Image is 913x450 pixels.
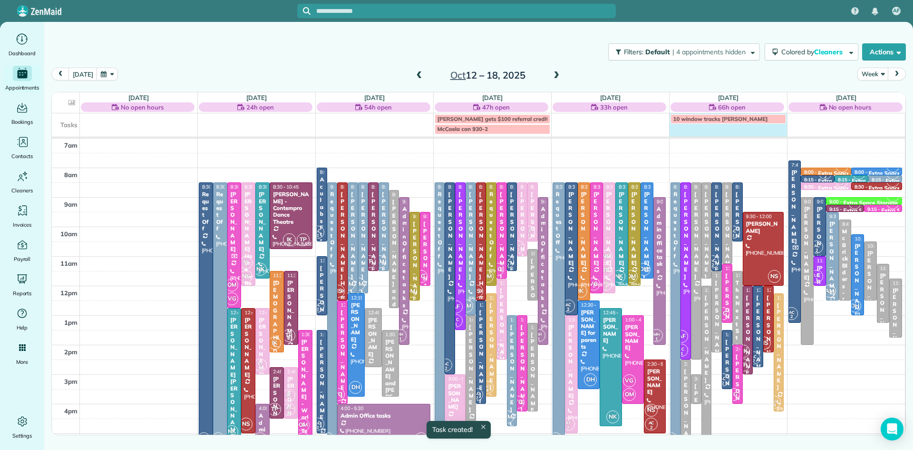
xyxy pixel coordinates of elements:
span: 1:00 - 4:00 [625,317,648,323]
span: MH [397,331,404,337]
span: NK [254,263,267,276]
small: 2 [811,246,823,255]
div: [PERSON_NAME] [631,191,638,266]
div: Request Off [437,191,442,260]
span: 1:00 - 4:45 [510,317,533,323]
span: VG [491,263,504,276]
span: KF [603,280,609,285]
a: [DATE] [718,94,738,101]
div: [PERSON_NAME] [683,191,688,280]
div: [PERSON_NAME] [350,302,362,343]
div: [PERSON_NAME] [530,191,535,280]
div: [PERSON_NAME] [PERSON_NAME] [230,317,239,440]
div: [PERSON_NAME] [468,324,473,413]
div: [PERSON_NAME] [320,339,324,428]
span: 8:30 - 12:00 [489,184,515,190]
span: Colored by [781,48,846,56]
span: 8:30 - 10:45 [273,184,299,190]
span: 12:45 - 4:45 [603,310,629,316]
div: [DEMOGRAPHIC_DATA][PERSON_NAME] [272,280,281,430]
small: 1 [450,320,462,329]
div: [PERSON_NAME] - World Team [301,339,310,448]
div: [PERSON_NAME] [361,191,366,280]
span: DH [848,300,861,312]
span: AC [315,302,321,307]
div: [PERSON_NAME] [735,191,740,280]
span: 9:30 - 12:00 [423,213,449,220]
div: [PERSON_NAME] [880,272,887,348]
div: [PERSON_NAME] [791,169,798,244]
span: OM [225,279,238,291]
div: [PERSON_NAME] [510,324,515,413]
span: 8:30 - 12:00 [631,184,657,190]
span: 9:00 - 2:00 [657,199,680,205]
span: 11:00 - 1:00 [320,258,346,264]
span: TP [282,329,295,342]
span: AM [352,278,365,290]
div: Extra Space Storage [818,170,872,177]
span: VG [415,270,427,283]
small: 2 [819,172,831,181]
span: 12:00 - 2:45 [756,287,782,293]
div: [PERSON_NAME] [704,294,709,383]
span: 12:30 - 4:00 [340,302,366,308]
div: [PERSON_NAME] [829,220,836,296]
a: Contacts [4,134,40,161]
span: 10:30 - 12:30 [867,243,896,249]
div: [PERSON_NAME] [714,280,719,369]
span: 8:30 - 12:30 [581,184,607,190]
span: NS [470,285,483,298]
span: MH [535,331,542,337]
span: 11:30 - 2:00 [287,272,313,279]
span: LC [454,317,459,322]
span: Filters: [624,48,644,56]
a: Appointments [4,66,40,92]
span: | 4 appointments hidden [672,48,746,56]
div: [PERSON_NAME] for parents [581,309,597,350]
div: Request Off [673,191,678,260]
span: KF [515,243,521,248]
div: [PERSON_NAME] [287,280,295,341]
span: OM [481,270,494,283]
span: 8:30 - 1:00 [469,184,492,190]
small: 2 [312,305,324,314]
span: Reports [13,289,32,298]
span: Cleaners [814,48,845,56]
span: OM [625,270,638,283]
span: KF [526,228,531,233]
span: 9:00 - 2:00 [402,199,425,205]
span: 8:30 - 1:30 [458,184,481,190]
small: 2 [728,231,739,240]
span: 8:30 - 11:45 [500,184,525,190]
div: Request Off [330,191,335,260]
div: [PERSON_NAME] [746,294,750,383]
span: Dashboard [9,49,36,58]
span: KF [243,259,249,264]
div: [PERSON_NAME] [568,324,575,399]
span: Invoices [13,220,32,230]
span: 11:00 - 12:00 [817,258,845,264]
div: [PERSON_NAME] and [PERSON_NAME] [392,199,397,397]
span: 8:00 - 10:30 [320,169,346,175]
a: [DATE] [482,94,503,101]
div: [PERSON_NAME] [423,220,427,310]
span: IK [574,285,587,298]
span: 8:30 - 11:30 [371,184,397,190]
span: 12:00 - 2:15 [767,287,792,293]
span: 12:30 - 4:00 [479,302,505,308]
button: prev [51,68,69,80]
span: IK [283,233,296,246]
div: Mc Brick Blders - [DATE][PERSON_NAME] [842,228,849,406]
span: Payroll [14,254,31,264]
small: 1 [394,335,406,344]
small: 2 [836,180,848,189]
span: 11:45 - 2:30 [500,280,525,286]
span: 12:15 - 3:45 [351,295,377,301]
span: NS [758,337,771,350]
span: AC [814,243,820,248]
small: 2 [600,283,612,292]
div: Extra Space Storage [844,207,898,214]
span: AM [373,255,386,268]
div: [PERSON_NAME] - Contempro Dance Theatre [272,191,310,225]
div: Request Off [489,191,494,260]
